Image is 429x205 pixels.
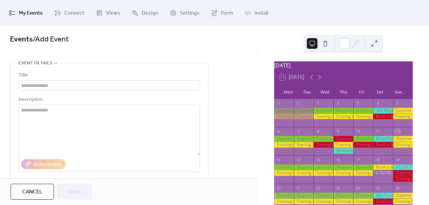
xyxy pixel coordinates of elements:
div: Evening table [353,199,373,204]
div: Evening table [313,199,333,204]
a: Install [240,3,273,23]
div: Evening table [294,142,314,148]
div: Book a table [373,142,393,148]
div: Tue [298,86,316,99]
span: Event details [19,59,52,67]
div: Evening table [274,170,294,176]
div: Old World Tournament [373,170,393,176]
div: Evening table [294,199,314,204]
a: Form [206,3,238,23]
div: 13 [276,157,281,162]
span: Design [142,8,158,19]
div: 40k Tournament [373,193,393,198]
div: Fri [353,86,371,99]
div: Book a table [373,165,393,170]
div: ASoIaF Tournament [393,165,413,170]
span: Views [106,8,120,19]
div: Daytime table [353,165,373,170]
div: Daytime table [333,136,353,142]
div: Midweek Masters [333,148,353,154]
div: Evening table [393,114,413,119]
div: Evening table [333,199,353,204]
div: Daytime table [393,136,413,142]
div: Daytime table [313,193,333,198]
div: Daytime table [313,136,333,142]
div: Daytime table [274,165,294,170]
div: Daytime table [294,136,314,142]
div: 6 [276,129,281,134]
div: Daytime table [313,108,333,113]
a: Design [127,3,163,23]
div: 25 [375,186,380,191]
div: Evening table [333,114,353,119]
div: Evening table [333,170,353,176]
div: Evening table [353,114,373,119]
button: Cancel [11,184,54,200]
div: Daytime table [294,108,314,113]
div: Daytime table [393,193,413,198]
div: 14 [296,157,301,162]
div: 2 [335,101,340,106]
div: Evening table [393,176,413,182]
div: 4 [375,101,380,106]
span: Connect [64,8,84,19]
div: Daytime table [294,193,314,198]
div: Evening table [393,142,413,148]
div: 29 [276,101,281,106]
div: 40K Beginners Tournament [373,108,393,113]
div: [DATE] [274,61,413,69]
div: 24 [355,186,360,191]
div: Blood Bowl Tournament [373,136,393,142]
div: Evening table [294,170,314,176]
div: 15 [315,157,320,162]
div: Book a table [373,114,393,119]
div: Evening table [333,142,353,148]
span: Settings [180,8,200,19]
div: Daytime table [313,165,333,170]
div: 17 [355,157,360,162]
span: / Add Event [33,32,69,47]
div: 3 [355,101,360,106]
div: Daytime table [274,136,294,142]
div: Daytime table [393,108,413,113]
div: Evening table [313,114,333,119]
div: 16 [335,157,340,162]
div: Daytime table [333,193,353,198]
div: Daytime table [333,108,353,113]
div: Book a table [373,199,393,204]
div: Evening table [353,142,373,148]
a: Connect [49,3,89,23]
div: Sat [371,86,389,99]
div: Evening table [274,199,294,204]
span: Install [255,8,268,19]
div: 9 [335,129,340,134]
div: 23 [335,186,340,191]
span: Cancel [22,188,42,196]
div: Evening table [353,170,373,176]
div: 18 [375,157,380,162]
div: Daytime table [274,193,294,198]
div: 21 [296,186,301,191]
div: Evening table [274,142,294,148]
div: 20 [276,186,281,191]
div: Daytime table [274,108,294,113]
div: Old World Tournament [379,170,421,176]
div: Daytime table [294,165,314,170]
div: 30 [296,101,301,106]
div: Evening table [294,114,314,119]
div: 8 [315,129,320,134]
div: Daytime table [353,108,373,113]
div: 5 [395,101,400,106]
div: Evening table [313,142,333,148]
div: Evening table [274,114,294,119]
a: Events [10,32,33,47]
div: 10 [355,129,360,134]
a: Views [91,3,125,23]
div: Daytime table [333,165,353,170]
div: Wed [316,86,334,99]
a: My Events [4,3,48,23]
span: My Events [19,8,43,19]
div: Title [19,71,199,79]
div: Thu [334,86,353,99]
div: Evening table [393,199,413,204]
